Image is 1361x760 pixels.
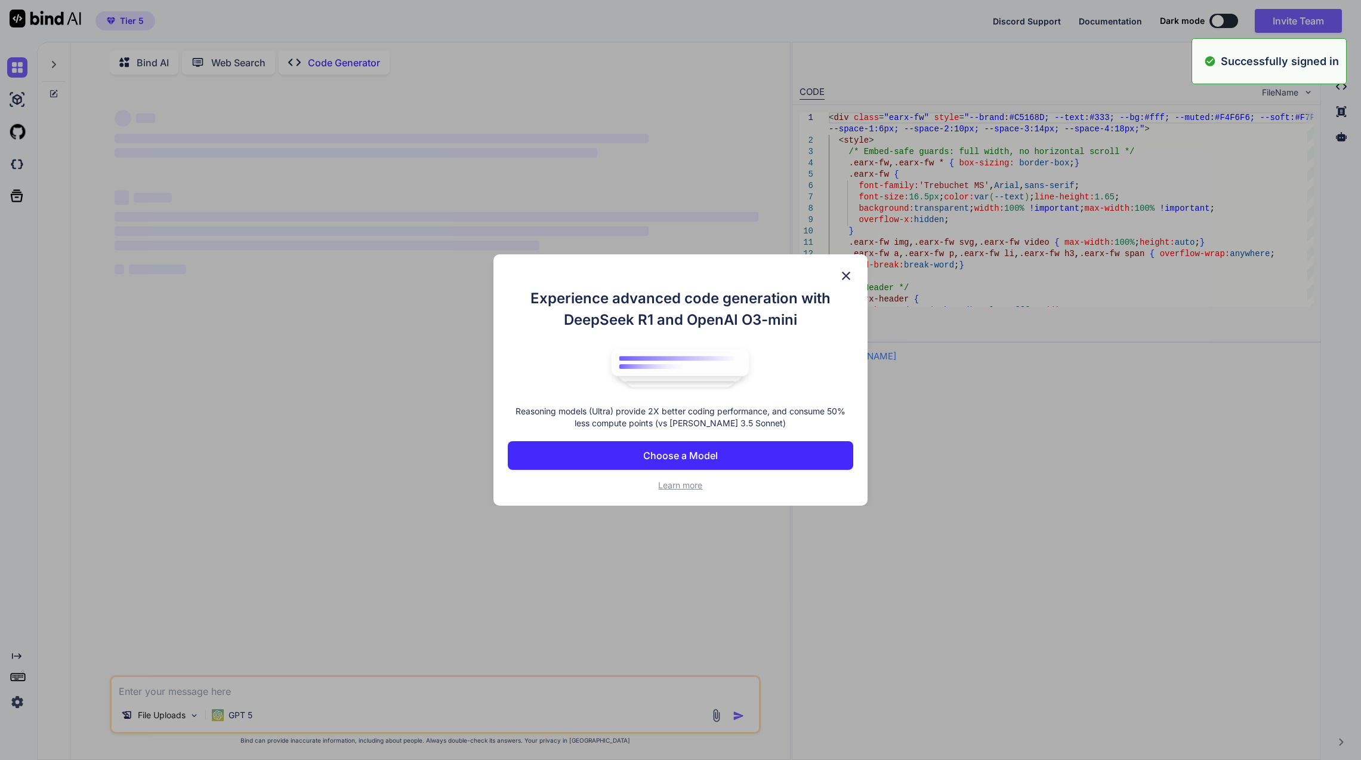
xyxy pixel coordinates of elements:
p: Reasoning models (Ultra) provide 2X better coding performance, and consume 50% less compute point... [508,405,853,429]
span: Learn more [658,480,702,490]
img: alert [1204,53,1216,69]
p: Choose a Model [643,448,718,463]
img: close [839,269,853,283]
img: bind logo [603,343,758,394]
p: Successfully signed in [1221,53,1339,69]
h1: Experience advanced code generation with DeepSeek R1 and OpenAI O3-mini [508,288,853,331]
button: Choose a Model [508,441,853,470]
